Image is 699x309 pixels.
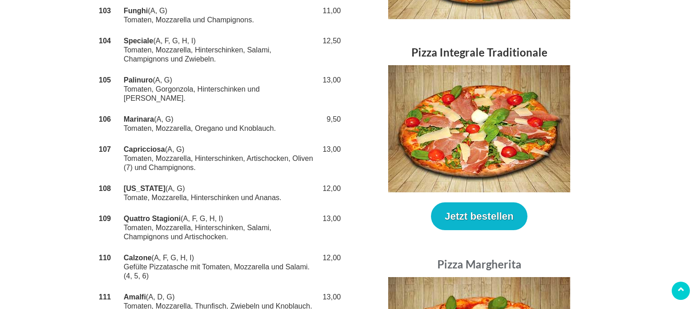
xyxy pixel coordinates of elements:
[388,65,570,192] img: Speisekarte - Pizza Integrale Traditionale
[122,139,318,178] td: (A, G) Tomaten, Mozzarella, Hinterschinken, Artischocken, Oliven (7) und Champignons.
[318,139,343,178] td: 13,00
[124,115,154,123] strong: Marinara
[122,247,318,287] td: (A, F, G, H, I) Gefülte Pizzatasche mit Tomaten, Mozzarella und Salami. (4, 5, 6)
[124,7,148,15] strong: Funghi
[99,145,111,153] strong: 107
[356,42,602,65] h3: Pizza Integrale Traditionale
[318,247,343,287] td: 12,00
[318,70,343,109] td: 13,00
[124,37,153,45] strong: Speciale
[437,257,522,271] a: Pizza Margherita
[318,31,343,70] td: 12,50
[124,185,166,192] strong: [US_STATE]
[122,70,318,109] td: (A, G) Tomaten, Gorgonzola, Hinterschinken und [PERSON_NAME].
[124,76,153,84] strong: Palinuro
[431,202,527,230] button: Jetzt bestellen
[99,293,111,301] strong: 111
[124,145,165,153] strong: Capricciosa
[318,178,343,208] td: 12,00
[99,7,111,15] strong: 103
[124,215,181,222] strong: Quattro Stagioni
[122,208,318,247] td: (A, F, G, H, I) Tomaten, Mozzarella, Hinterschinken, Salami, Champignons und Artischocken.
[318,109,343,139] td: 9,50
[99,76,111,84] strong: 105
[99,254,111,262] strong: 110
[122,178,318,208] td: (A, G) Tomate, Mozzarella, Hinterschinken und Ananas.
[99,185,111,192] strong: 108
[122,31,318,70] td: (A, F, G, H, I) Tomaten, Mozzarella, Hinterschinken, Salami, Champignons und Zwiebeln.
[122,109,318,139] td: (A, G) Tomaten, Mozzarella, Oregano und Knoblauch.
[318,0,343,31] td: 11,00
[122,0,318,31] td: (A, G) Tomaten, Mozzarella und Champignons.
[124,254,152,262] strong: Calzone
[99,115,111,123] strong: 106
[99,215,111,222] strong: 109
[124,293,146,301] strong: Amalfi
[318,208,343,247] td: 13,00
[99,37,111,45] strong: 104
